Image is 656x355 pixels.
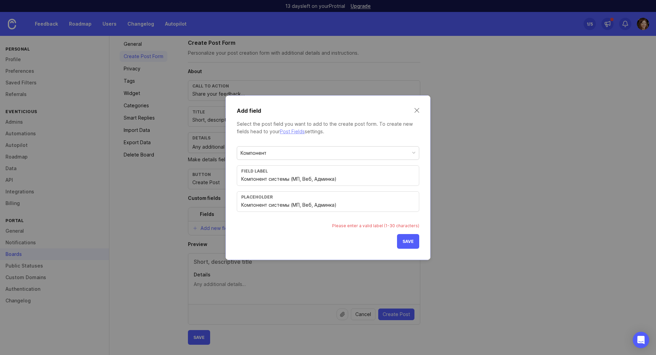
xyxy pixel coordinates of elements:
[241,194,415,200] div: Placeholder
[397,234,419,249] button: Save
[241,168,415,174] div: Field label
[237,107,261,115] h2: Add field
[280,128,305,134] a: Post Fields
[633,332,649,348] div: Open Intercom Messenger
[241,149,266,157] div: Компонент
[332,223,419,229] div: Please enter a valid label (1-30 characters)
[402,239,414,244] span: Save
[237,120,419,135] p: Select the post field you want to add to the create post form. To create new fields head to your ...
